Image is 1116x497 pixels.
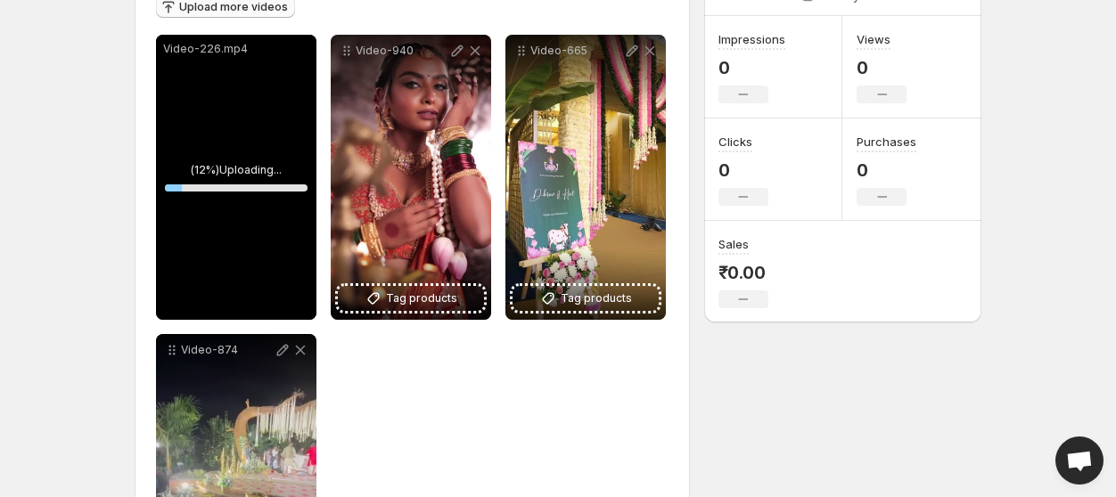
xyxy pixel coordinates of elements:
[331,35,491,320] div: Video-940Tag products
[718,30,785,48] h3: Impressions
[561,289,632,307] span: Tag products
[857,57,907,78] p: 0
[338,286,484,311] button: Tag products
[857,159,916,181] p: 0
[718,159,768,181] p: 0
[857,30,890,48] h3: Views
[718,57,785,78] p: 0
[718,133,752,151] h3: Clicks
[857,133,916,151] h3: Purchases
[513,286,659,311] button: Tag products
[163,42,309,56] p: Video-226.mp4
[718,262,768,283] p: ₹0.00
[1055,436,1104,485] div: Open chat
[386,289,457,307] span: Tag products
[181,343,274,357] p: Video-874
[505,35,666,320] div: Video-665Tag products
[356,44,448,58] p: Video-940
[530,44,623,58] p: Video-665
[718,235,749,253] h3: Sales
